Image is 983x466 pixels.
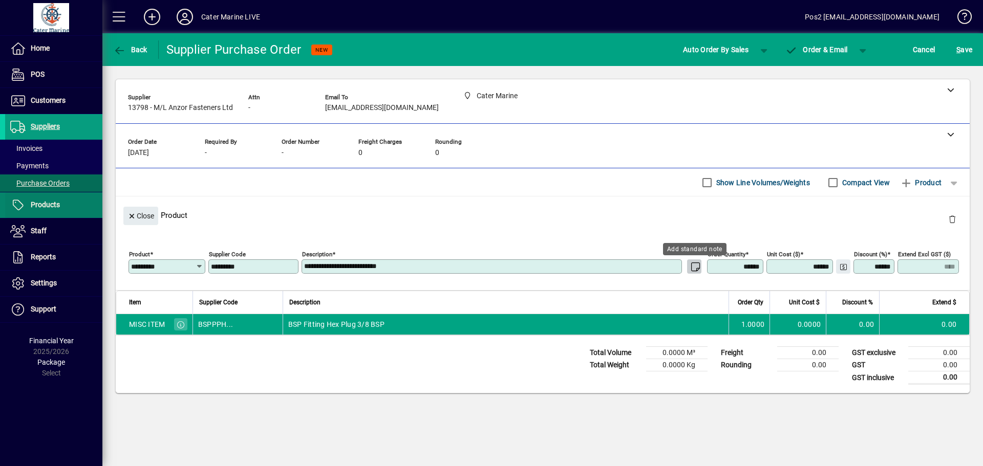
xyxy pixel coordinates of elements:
[908,359,970,371] td: 0.00
[31,44,50,52] span: Home
[767,251,800,258] mat-label: Unit Cost ($)
[201,9,260,25] div: Cater Marine LIVE
[847,359,908,371] td: GST
[714,177,810,188] label: Show Line Volumes/Weights
[777,359,839,371] td: 0.00
[5,62,102,87] a: POS
[136,8,168,26] button: Add
[10,144,42,152] span: Invoices
[116,196,970,234] div: Product
[842,297,873,308] span: Discount %
[129,319,165,329] div: MISC ITEM
[805,9,939,25] div: Pos2 [EMAIL_ADDRESS][DOMAIN_NAME]
[31,305,56,313] span: Support
[288,319,384,329] span: BSP Fitting Hex Plug 3/8 BSP
[128,104,233,112] span: 13798 - M/L Anzor Fasteners Ltd
[836,259,850,274] button: Change Price Levels
[31,70,45,78] span: POS
[302,251,332,258] mat-label: Description
[785,46,848,54] span: Order & Email
[435,149,439,157] span: 0
[729,314,770,335] td: 1.0000
[940,207,965,231] button: Delete
[193,314,283,335] td: BSPPPH...
[199,297,238,308] span: Supplier Code
[826,314,879,335] td: 0.00
[895,173,947,192] button: Product
[5,271,102,296] a: Settings
[585,359,646,371] td: Total Weight
[289,297,320,308] span: Description
[5,174,102,192] a: Purchase Orders
[128,149,149,157] span: [DATE]
[315,47,328,53] span: NEW
[5,88,102,114] a: Customers
[111,40,150,59] button: Back
[209,251,246,258] mat-label: Supplier Code
[950,2,970,35] a: Knowledge Base
[910,40,938,59] button: Cancel
[900,174,942,191] span: Product
[205,149,207,157] span: -
[956,46,960,54] span: S
[5,218,102,244] a: Staff
[840,177,890,188] label: Compact View
[777,347,839,359] td: 0.00
[129,251,150,258] mat-label: Product
[770,314,826,335] td: 0.0000
[5,192,102,218] a: Products
[908,371,970,384] td: 0.00
[954,40,975,59] button: Save
[5,157,102,174] a: Payments
[940,214,965,224] app-page-header-button: Delete
[847,347,908,359] td: GST exclusive
[663,243,726,255] div: Add standard note
[10,162,49,170] span: Payments
[716,359,777,371] td: Rounding
[780,40,853,59] button: Order & Email
[956,41,972,58] span: ave
[908,347,970,359] td: 0.00
[129,297,141,308] span: Item
[31,201,60,209] span: Products
[123,207,158,225] button: Close
[585,347,646,359] td: Total Volume
[898,251,951,258] mat-label: Extend excl GST ($)
[248,104,250,112] span: -
[932,297,956,308] span: Extend $
[646,347,708,359] td: 0.0000 M³
[102,40,159,59] app-page-header-button: Back
[325,104,439,112] span: [EMAIL_ADDRESS][DOMAIN_NAME]
[31,279,57,287] span: Settings
[282,149,284,157] span: -
[113,46,147,54] span: Back
[646,359,708,371] td: 0.0000 Kg
[678,40,754,59] button: Auto Order By Sales
[847,371,908,384] td: GST inclusive
[913,41,935,58] span: Cancel
[121,211,161,220] app-page-header-button: Close
[879,314,969,335] td: 0.00
[31,227,47,235] span: Staff
[5,297,102,322] a: Support
[854,251,887,258] mat-label: Discount (%)
[166,41,302,58] div: Supplier Purchase Order
[31,96,66,104] span: Customers
[31,253,56,261] span: Reports
[127,208,154,225] span: Close
[29,337,74,345] span: Financial Year
[683,41,749,58] span: Auto Order By Sales
[789,297,820,308] span: Unit Cost $
[5,36,102,61] a: Home
[716,347,777,359] td: Freight
[168,8,201,26] button: Profile
[5,245,102,270] a: Reports
[31,122,60,130] span: Suppliers
[5,140,102,157] a: Invoices
[37,358,65,366] span: Package
[738,297,763,308] span: Order Qty
[10,179,70,187] span: Purchase Orders
[358,149,362,157] span: 0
